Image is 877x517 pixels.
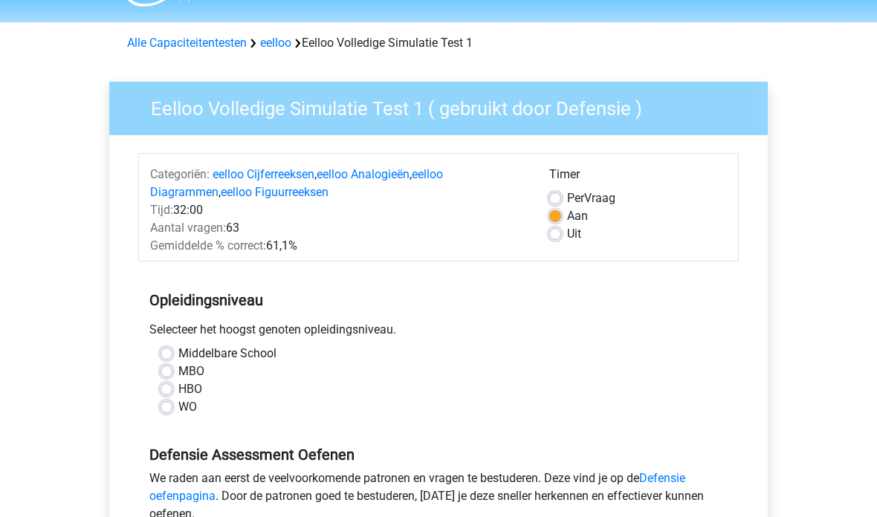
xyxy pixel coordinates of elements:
[139,201,538,219] div: 32:00
[149,446,728,464] h5: Defensie Assessment Oefenen
[139,219,538,237] div: 63
[139,237,538,255] div: 61,1%
[138,321,739,345] div: Selecteer het hoogst genoten opleidingsniveau.
[133,91,757,120] h3: Eelloo Volledige Simulatie Test 1 ( gebruikt door Defensie )
[178,345,276,362] label: Middelbare School
[150,238,266,253] span: Gemiddelde % correct:
[221,185,329,199] a: eelloo Figuurreeksen
[567,191,584,205] span: Per
[260,36,291,50] a: eelloo
[317,167,410,181] a: eelloo Analogieën
[567,225,581,243] label: Uit
[121,34,756,52] div: Eelloo Volledige Simulatie Test 1
[567,189,615,207] label: Vraag
[150,167,210,181] span: Categoriën:
[127,36,247,50] a: Alle Capaciteitentesten
[178,362,204,380] label: MBO
[150,203,173,217] span: Tijd:
[213,167,314,181] a: eelloo Cijferreeksen
[149,285,728,315] h5: Opleidingsniveau
[178,380,202,398] label: HBO
[139,166,538,201] div: , , ,
[549,166,727,189] div: Timer
[178,398,197,416] label: WO
[567,207,588,225] label: Aan
[150,221,226,235] span: Aantal vragen:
